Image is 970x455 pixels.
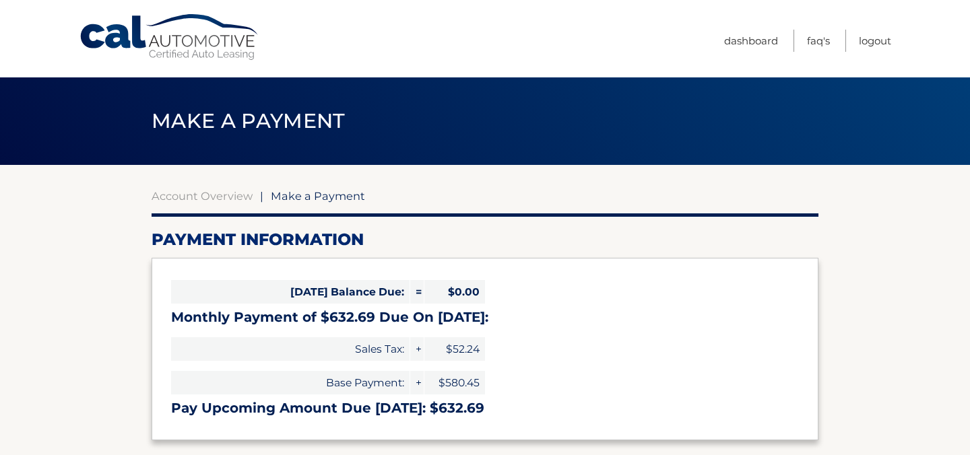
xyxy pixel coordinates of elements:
[79,13,261,61] a: Cal Automotive
[724,30,778,52] a: Dashboard
[152,108,345,133] span: Make a Payment
[807,30,830,52] a: FAQ's
[171,337,410,361] span: Sales Tax:
[171,371,410,394] span: Base Payment:
[171,280,410,304] span: [DATE] Balance Due:
[171,400,799,417] h3: Pay Upcoming Amount Due [DATE]: $632.69
[410,371,424,394] span: +
[171,309,799,326] h3: Monthly Payment of $632.69 Due On [DATE]:
[424,280,485,304] span: $0.00
[410,337,424,361] span: +
[271,189,365,203] span: Make a Payment
[152,230,818,250] h2: Payment Information
[410,280,424,304] span: =
[424,371,485,394] span: $580.45
[424,337,485,361] span: $52.24
[859,30,891,52] a: Logout
[260,189,263,203] span: |
[152,189,253,203] a: Account Overview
